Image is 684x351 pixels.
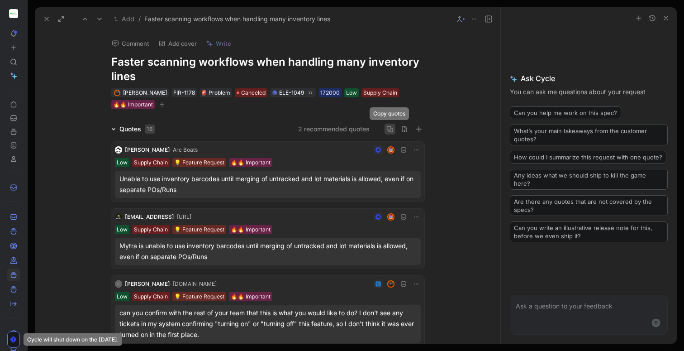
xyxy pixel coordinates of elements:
[24,333,122,346] div: Cycle will shut down on the [DATE].
[111,14,137,24] button: Add
[510,169,668,190] button: Any ideas what we should ship to kill the game here?
[202,37,235,50] button: Write
[510,125,668,145] button: What’s your main takeaways from the customer quotes?
[119,308,416,340] div: can you confirm with the rest of your team that this is what you would like to do? I don't see an...
[174,225,224,234] div: 💡 Feature Request
[108,124,158,135] div: Quotes16
[174,292,224,301] div: 💡 Feature Request
[388,281,394,287] img: avatar
[117,225,128,234] div: Low
[216,39,231,48] span: Write
[320,88,340,97] div: 172000
[510,106,621,119] button: Can you help me work on this spec?
[279,88,304,97] div: ELE-1049
[510,151,666,163] button: How could I summarize this request with one quote?
[145,125,155,134] div: 16
[174,158,224,167] div: 💡 Feature Request
[117,292,128,301] div: Low
[363,88,397,97] div: Supply Chain
[510,87,668,97] p: You can ask me questions about your request
[388,147,394,153] img: avatar
[125,146,170,153] span: [PERSON_NAME]
[117,158,128,167] div: Low
[111,55,424,84] h1: Faster scanning workflows when handling many inventory lines
[298,124,370,135] button: 2 recommended quotes
[231,225,271,234] div: 🔥🔥 Important
[114,90,119,95] img: avatar
[115,146,122,154] img: logo
[115,213,122,221] img: logo
[510,73,668,84] span: Ask Cycle
[388,214,394,220] img: avatar
[119,173,416,195] div: Unable to use inventory barcodes until merging of untracked and lot materials is allowed, even if...
[231,158,271,167] div: 🔥🔥 Important
[241,88,266,97] span: Canceled
[108,37,153,50] button: Comment
[173,88,195,97] div: FIR-1178
[134,158,168,167] div: Supply Chain
[134,225,168,234] div: Supply Chain
[119,240,416,262] div: Mytra is unable to use inventory barcodes until merging of untracked and lot materials is allowed...
[125,213,174,220] span: [EMAIL_ADDRESS]
[231,292,271,301] div: 🔥🔥 Important
[510,195,668,216] button: Are there any quotes that are not covered by the specs?
[199,88,232,97] div: 🚨Problem
[119,124,155,135] div: Quotes
[170,146,198,153] span: · Arc Boats
[201,90,207,96] img: 🚨
[7,7,20,20] button: First Resonance
[346,88,357,97] div: Low
[201,88,230,97] div: Problem
[174,213,191,220] span: · [URL]
[113,100,153,109] div: 🔥🔥 Important
[144,14,330,24] span: Faster scanning workflows when handling many inventory lines
[9,9,18,18] img: First Resonance
[134,292,168,301] div: Supply Chain
[138,14,141,24] span: /
[235,88,267,97] div: Canceled
[125,280,170,287] span: [PERSON_NAME]
[115,280,122,288] div: S
[123,89,167,96] span: [PERSON_NAME]
[170,280,217,287] span: · [DOMAIN_NAME]
[510,221,668,242] button: Can you write an illustrative release note for this, before we even ship it?
[154,37,201,50] button: Add cover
